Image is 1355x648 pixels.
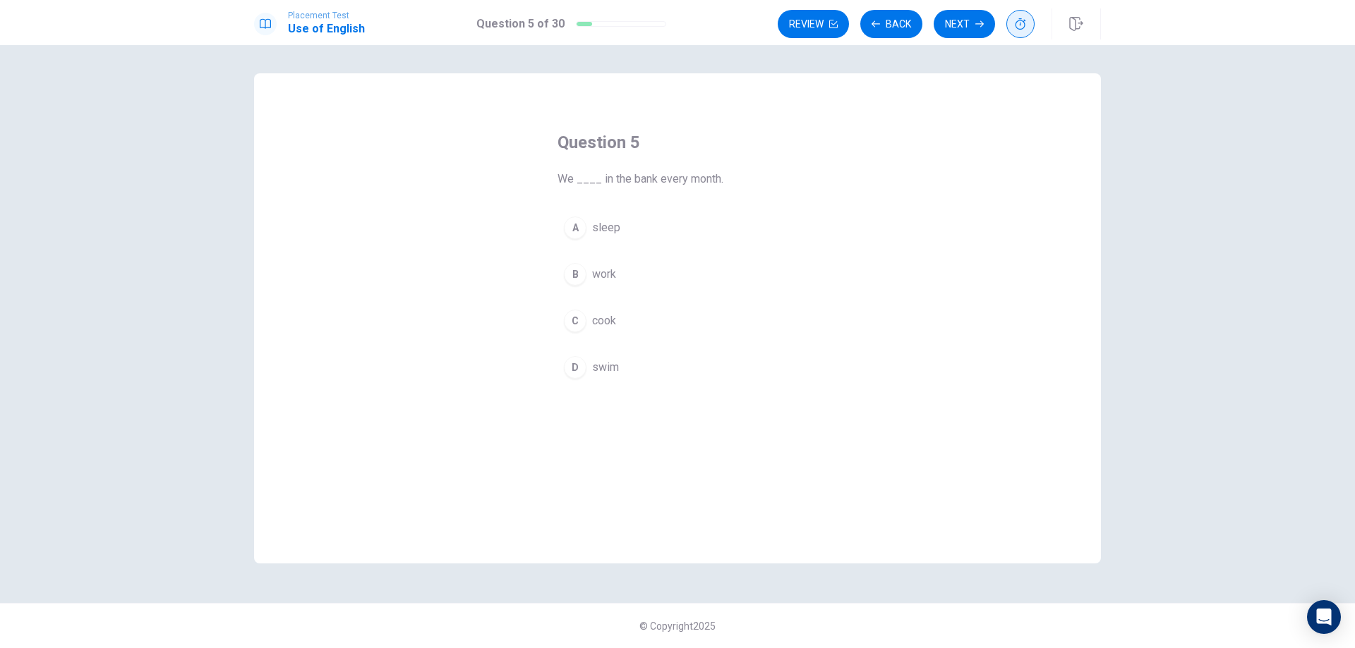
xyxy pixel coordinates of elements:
[288,20,365,37] h1: Use of English
[564,216,586,239] div: A
[558,257,797,292] button: Bwork
[639,621,716,632] span: © Copyright 2025
[558,303,797,338] button: Ccook
[592,359,619,376] span: swim
[476,16,565,32] h1: Question 5 of 30
[558,171,797,188] span: We ____ in the bank every month.
[592,266,616,283] span: work
[860,10,922,38] button: Back
[592,312,616,329] span: cook
[564,263,586,286] div: B
[778,10,849,38] button: Review
[564,356,586,379] div: D
[1307,600,1341,634] div: Open Intercom Messenger
[288,11,365,20] span: Placement Test
[934,10,995,38] button: Next
[558,350,797,385] button: Dswim
[592,219,620,236] span: sleep
[558,131,797,154] h4: Question 5
[558,210,797,245] button: Asleep
[564,310,586,332] div: C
